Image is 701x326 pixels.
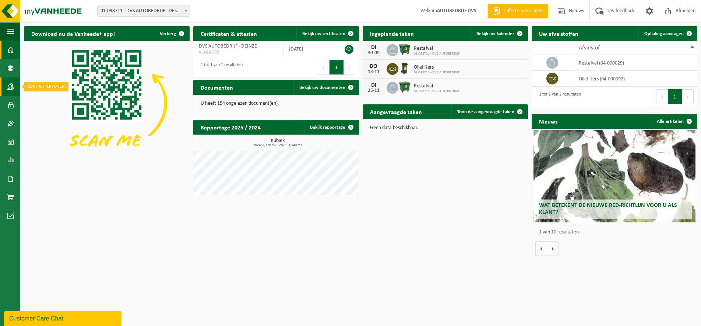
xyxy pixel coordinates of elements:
img: WB-0240-HPE-BK-01 [398,62,411,74]
button: Previous [318,60,330,74]
img: WB-1100-HPE-GN-01 [398,43,411,56]
span: 01-098711 - DVS AUTOBEDRIJF [414,89,460,94]
td: restafval (04-000029) [573,55,697,71]
strong: AUTOBEDRIJF DVS [437,8,476,14]
span: Toon de aangevraagde taken [457,110,514,114]
p: U heeft 154 ongelezen document(en). [201,101,352,106]
span: 01-098711 - DVS AUTOBEDRIJF [414,52,460,56]
span: Bekijk uw certificaten [302,31,345,36]
button: 1 [668,89,682,104]
p: Geen data beschikbaar. [370,125,521,131]
iframe: chat widget [4,310,123,326]
button: Next [344,60,355,74]
button: 1 [330,60,344,74]
h2: Certificaten & attesten [193,26,264,41]
img: WB-1100-HPE-GN-01 [398,81,411,93]
div: 30-09 [366,51,381,56]
span: Oliefilters [414,65,460,70]
img: Download de VHEPlus App [24,41,190,165]
button: Next [682,89,694,104]
a: Ophaling aanvragen [638,26,697,41]
h2: Nieuws [532,114,565,128]
span: Wat betekent de nieuwe RED-richtlijn voor u als klant? [539,202,677,215]
span: Bekijk uw documenten [299,85,345,90]
h2: Download nu de Vanheede+ app! [24,26,122,41]
h2: Ingeplande taken [363,26,421,41]
div: DI [366,45,381,51]
span: Offerte aanvragen [503,7,545,15]
span: Afvalstof [579,45,600,51]
span: DVS AUTOBEDRIJF - DEINZE [199,44,257,49]
button: Previous [656,89,668,104]
h2: Documenten [193,80,240,94]
a: Offerte aanvragen [487,4,548,18]
span: 01-098711 - DVS AUTOBEDRIJF [414,70,460,75]
h2: Aangevraagde taken [363,104,429,119]
span: Restafval [414,46,460,52]
a: Bekijk uw certificaten [296,26,358,41]
td: oliefilters (04-000092) [573,71,697,87]
p: 1 van 10 resultaten [539,230,694,235]
div: DI [366,82,381,88]
a: Toon de aangevraagde taken [451,104,527,119]
h2: Rapportage 2025 / 2024 [193,120,268,134]
td: [DATE] [283,41,330,57]
button: Volgende [547,241,559,256]
a: Wat betekent de nieuwe RED-richtlijn voor u als klant? [533,130,696,222]
div: 25-11 [366,88,381,93]
span: 01-098711 - DVS AUTOBEDRIJF - DEINZE [98,6,190,16]
h3: Kubiek [197,138,359,147]
a: Bekijk uw kalender [471,26,527,41]
span: Verberg [160,31,176,36]
h2: Uw afvalstoffen [532,26,586,41]
span: Ophaling aanvragen [644,31,684,36]
div: 1 tot 2 van 2 resultaten [535,89,581,105]
button: Vorige [535,241,547,256]
div: DO [366,63,381,69]
span: VLA610772 [199,49,278,55]
button: Verberg [154,26,189,41]
span: Bekijk uw kalender [476,31,514,36]
a: Alle artikelen [651,114,697,129]
a: Bekijk rapportage [304,120,358,135]
span: Restafval [414,83,460,89]
div: 13-11 [366,69,381,74]
a: Bekijk uw documenten [293,80,358,95]
div: 1 tot 1 van 1 resultaten [197,59,243,75]
span: 2024: 5,120 m3 - 2025: 3,540 m3 [197,143,359,147]
span: 01-098711 - DVS AUTOBEDRIJF - DEINZE [97,6,190,17]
